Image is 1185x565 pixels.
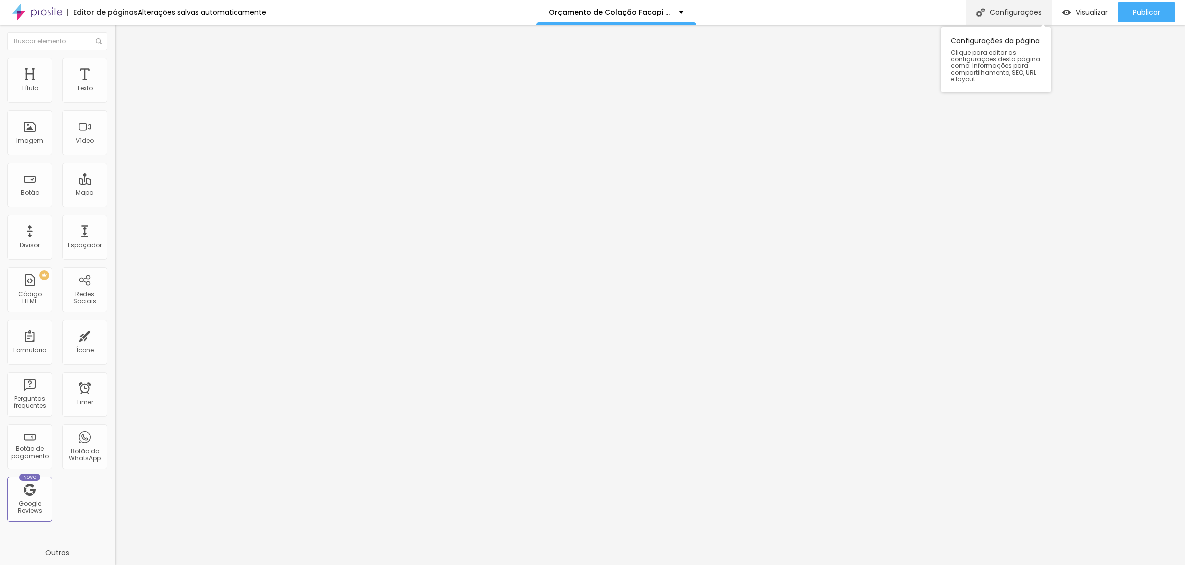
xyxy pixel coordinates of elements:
[1133,8,1160,16] span: Publicar
[21,85,38,92] div: Título
[65,448,104,462] div: Botão do WhatsApp
[976,8,985,17] img: Icone
[76,189,94,196] div: Mapa
[7,32,107,50] input: Buscar elemento
[21,189,39,196] div: Botão
[10,500,49,515] div: Google Reviews
[1076,8,1108,16] span: Visualizar
[16,137,43,144] div: Imagem
[1052,2,1118,22] button: Visualizar
[941,27,1051,92] div: Configurações da página
[10,395,49,410] div: Perguntas frequentes
[76,137,94,144] div: Vídeo
[1118,2,1175,22] button: Publicar
[76,399,93,406] div: Timer
[13,347,46,354] div: Formulário
[549,9,671,16] p: Orçamento de Colação Facapi Direito 2025
[20,242,40,249] div: Divisor
[10,291,49,305] div: Código HTML
[1062,8,1071,17] img: view-1.svg
[951,49,1041,82] span: Clique para editar as configurações desta página como: Informações para compartilhamento, SEO, UR...
[10,445,49,460] div: Botão de pagamento
[65,291,104,305] div: Redes Sociais
[76,347,94,354] div: Ícone
[96,38,102,44] img: Icone
[19,474,41,481] div: Novo
[115,25,1185,565] iframe: Editor
[77,85,93,92] div: Texto
[67,9,138,16] div: Editor de páginas
[68,242,102,249] div: Espaçador
[138,9,266,16] div: Alterações salvas automaticamente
